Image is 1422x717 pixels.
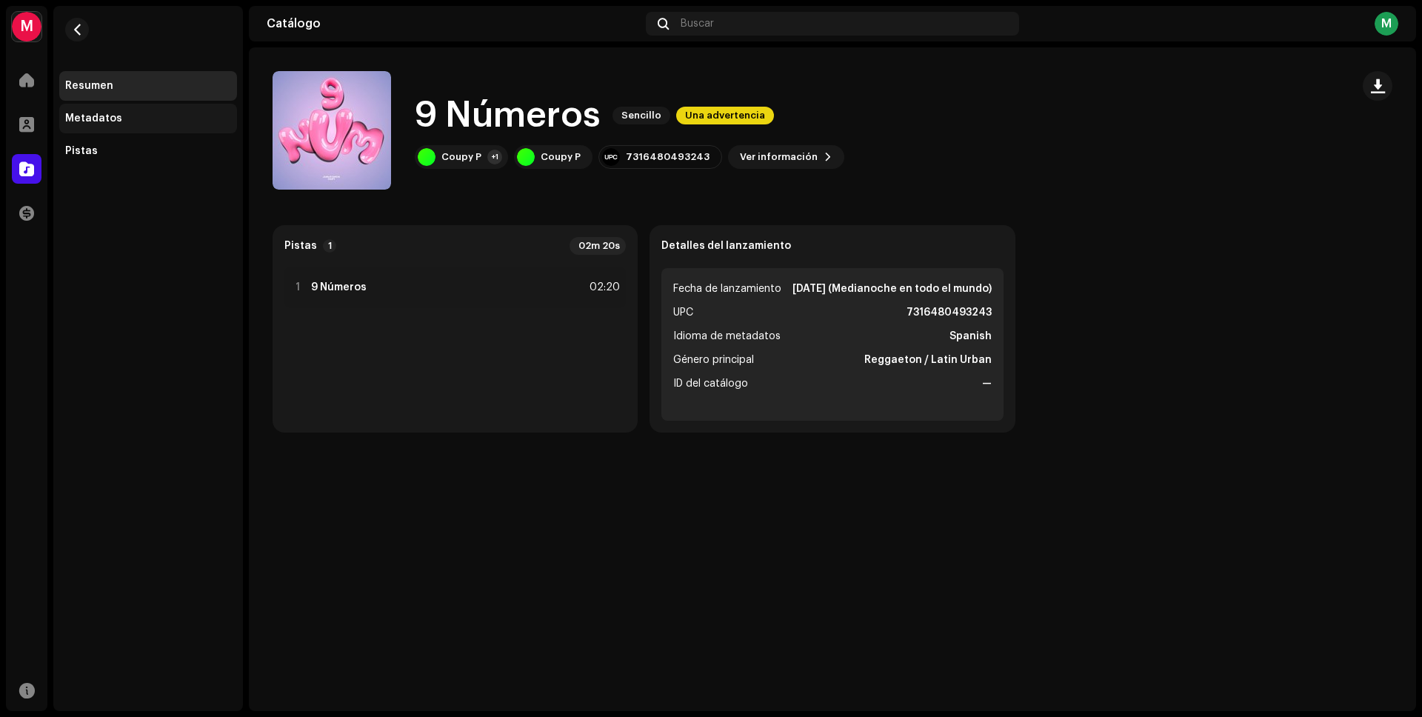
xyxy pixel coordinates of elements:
span: Sencillo [612,107,670,124]
strong: Detalles del lanzamiento [661,240,791,252]
h1: 9 Números [415,92,601,139]
div: M [1375,12,1398,36]
div: Metadatos [65,113,122,124]
re-m-nav-item: Pistas [59,136,237,166]
strong: Spanish [949,327,992,345]
span: ID del catálogo [673,375,748,393]
div: 02m 20s [570,237,626,255]
div: Coupy P [541,151,581,163]
div: Coupy P [441,151,481,163]
strong: Reggaeton / Latin Urban [864,351,992,369]
div: Pistas [65,145,98,157]
div: +1 [487,150,502,164]
p-badge: 1 [323,239,336,253]
strong: Pistas [284,240,317,252]
span: Una advertencia [676,107,774,124]
strong: 9 Números [311,281,367,293]
div: Resumen [65,80,113,92]
button: Ver información [728,145,844,169]
span: Género principal [673,351,754,369]
re-m-nav-item: Metadatos [59,104,237,133]
div: M [12,12,41,41]
div: Catálogo [267,18,640,30]
span: Idioma de metadatos [673,327,781,345]
span: Fecha de lanzamiento [673,280,781,298]
div: 7316480493243 [626,151,710,163]
strong: [DATE] (Medianoche en todo el mundo) [792,280,992,298]
strong: — [982,375,992,393]
span: Ver información [740,142,818,172]
strong: 7316480493243 [907,304,992,321]
div: 02:20 [587,279,620,296]
span: Buscar [681,18,714,30]
re-m-nav-item: Resumen [59,71,237,101]
span: UPC [673,304,693,321]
